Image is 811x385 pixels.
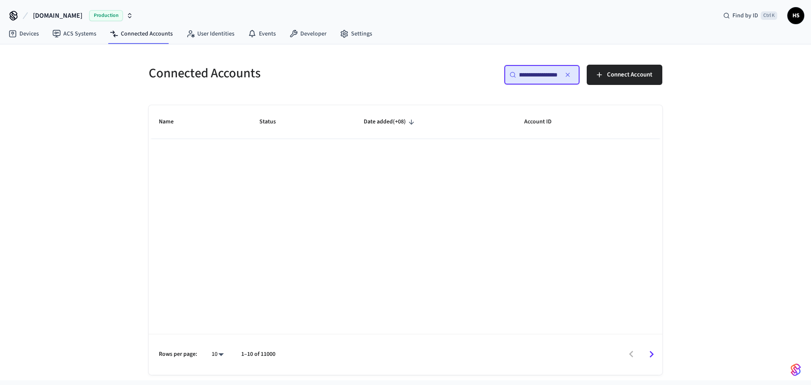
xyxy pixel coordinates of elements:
[732,11,758,20] span: Find by ID
[159,350,197,359] p: Rows per page:
[207,348,228,360] div: 10
[283,26,333,41] a: Developer
[259,115,287,128] span: Status
[149,105,662,139] table: sticky table
[587,65,662,85] button: Connect Account
[787,7,804,24] button: HS
[788,8,803,23] span: HS
[364,115,417,128] span: Date added(+08)
[159,115,185,128] span: Name
[89,10,123,21] span: Production
[642,344,661,364] button: Go to next page
[607,69,652,80] span: Connect Account
[761,11,777,20] span: Ctrl K
[716,8,784,23] div: Find by IDCtrl K
[46,26,103,41] a: ACS Systems
[524,115,563,128] span: Account ID
[241,26,283,41] a: Events
[333,26,379,41] a: Settings
[149,65,400,82] h5: Connected Accounts
[180,26,241,41] a: User Identities
[33,11,82,21] span: [DOMAIN_NAME]
[241,350,275,359] p: 1–10 of 11000
[103,26,180,41] a: Connected Accounts
[791,363,801,377] img: SeamLogoGradient.69752ec5.svg
[2,26,46,41] a: Devices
